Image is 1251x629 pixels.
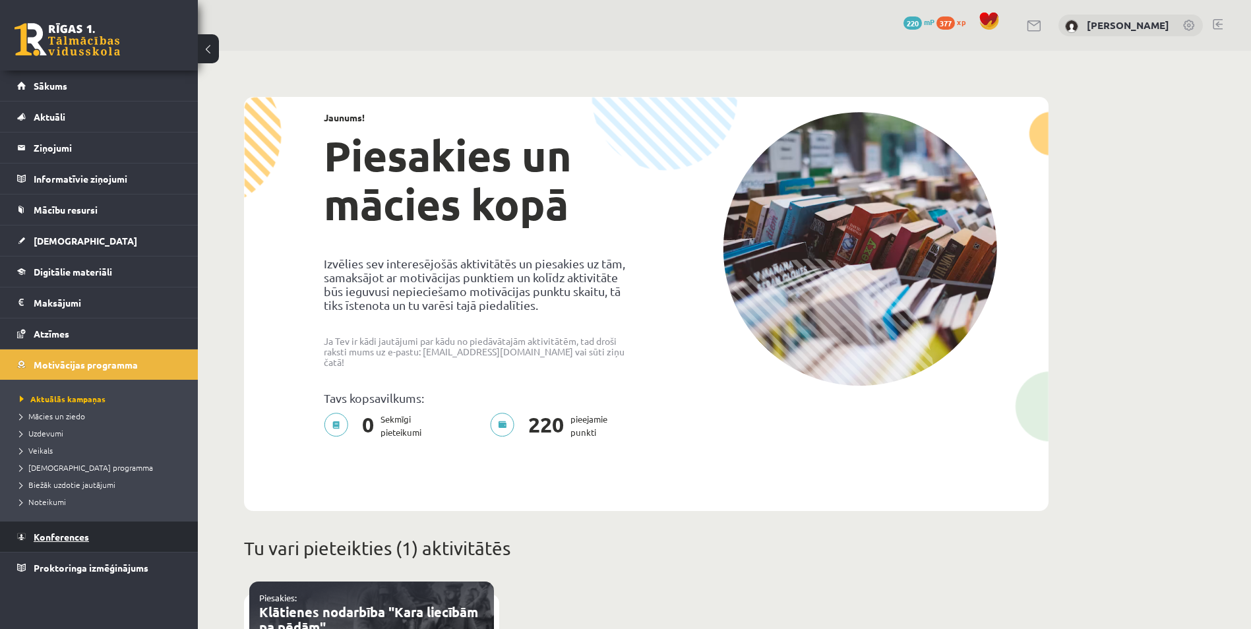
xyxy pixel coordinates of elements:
legend: Maksājumi [34,287,181,318]
span: Mācies un ziedo [20,411,85,421]
a: Sākums [17,71,181,101]
a: Ziņojumi [17,133,181,163]
span: Digitālie materiāli [34,266,112,278]
a: Biežāk uzdotie jautājumi [20,479,185,491]
legend: Ziņojumi [34,133,181,163]
a: Aktuālās kampaņas [20,393,185,405]
a: 220 mP [903,16,934,27]
img: campaign-image-1c4f3b39ab1f89d1fca25a8facaab35ebc8e40cf20aedba61fd73fb4233361ac.png [723,112,997,386]
a: [DEMOGRAPHIC_DATA] [17,225,181,256]
span: xp [957,16,965,27]
a: Aktuāli [17,102,181,132]
span: Sākums [34,80,67,92]
p: Sekmīgi pieteikumi [324,413,429,439]
a: Uzdevumi [20,427,185,439]
span: Biežāk uzdotie jautājumi [20,479,115,490]
img: Ričards Jēgers [1065,20,1078,33]
a: Motivācijas programma [17,349,181,380]
a: Informatīvie ziņojumi [17,164,181,194]
span: [DEMOGRAPHIC_DATA] [34,235,137,247]
a: [DEMOGRAPHIC_DATA] programma [20,462,185,473]
a: Veikals [20,444,185,456]
a: Maksājumi [17,287,181,318]
a: [PERSON_NAME] [1087,18,1169,32]
span: 220 [522,413,570,439]
span: [DEMOGRAPHIC_DATA] programma [20,462,153,473]
p: Tavs kopsavilkums: [324,391,636,405]
span: Proktoringa izmēģinājums [34,562,148,574]
span: Uzdevumi [20,428,63,438]
a: Digitālie materiāli [17,256,181,287]
span: 220 [903,16,922,30]
p: Tu vari pieteikties (1) aktivitātēs [244,535,1049,562]
span: 0 [355,413,381,439]
a: Mācies un ziedo [20,410,185,422]
a: Proktoringa izmēģinājums [17,553,181,583]
span: Motivācijas programma [34,359,138,371]
a: Piesakies: [259,592,297,603]
span: Veikals [20,445,53,456]
h1: Piesakies un mācies kopā [324,131,636,229]
a: Rīgas 1. Tālmācības vidusskola [15,23,120,56]
p: pieejamie punkti [490,413,615,439]
span: Aktuāli [34,111,65,123]
a: Atzīmes [17,318,181,349]
a: Konferences [17,522,181,552]
legend: Informatīvie ziņojumi [34,164,181,194]
a: Mācību resursi [17,195,181,225]
span: Mācību resursi [34,204,98,216]
span: Noteikumi [20,496,66,507]
span: Aktuālās kampaņas [20,394,106,404]
strong: Jaunums! [324,111,365,123]
span: 377 [936,16,955,30]
p: Izvēlies sev interesējošās aktivitātēs un piesakies uz tām, samaksājot ar motivācijas punktiem un... [324,256,636,312]
a: Noteikumi [20,496,185,508]
span: mP [924,16,934,27]
span: Atzīmes [34,328,69,340]
span: Konferences [34,531,89,543]
a: 377 xp [936,16,972,27]
p: Ja Tev ir kādi jautājumi par kādu no piedāvātajām aktivitātēm, tad droši raksti mums uz e-pastu: ... [324,336,636,367]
